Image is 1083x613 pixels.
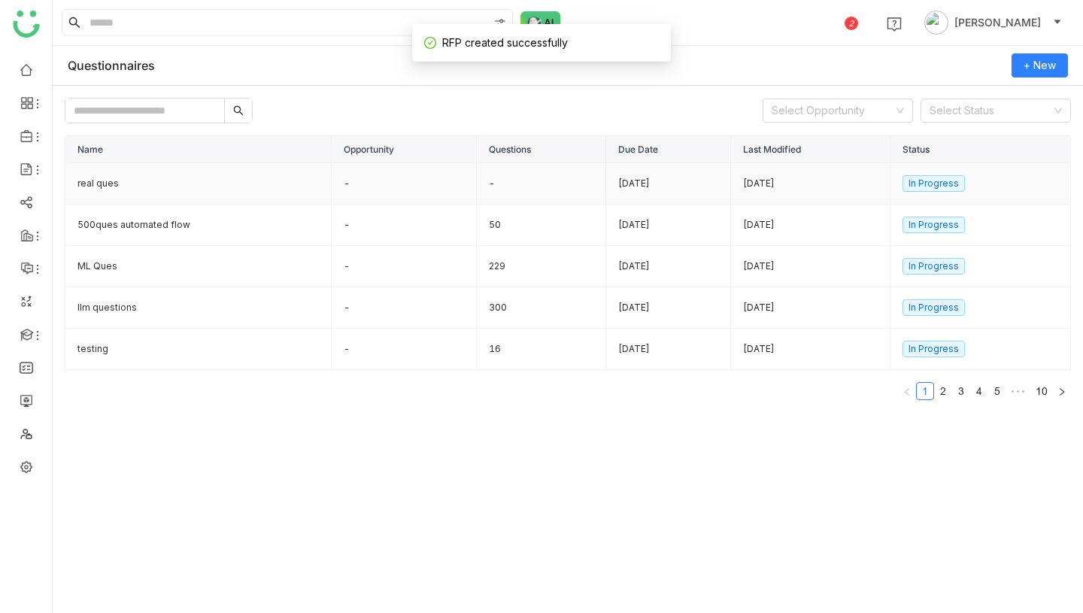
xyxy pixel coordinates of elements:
[65,246,332,287] td: ML Ques
[606,136,731,163] th: Due Date
[731,136,891,163] th: Last Modified
[606,205,731,246] td: [DATE]
[332,136,477,163] th: Opportunity
[606,287,731,329] td: [DATE]
[332,163,477,205] td: -
[477,205,606,246] td: 50
[1012,53,1068,77] button: + New
[1024,57,1056,74] span: + New
[887,17,902,32] img: help.svg
[902,299,965,316] nz-tag: In Progress
[935,383,951,399] a: 2
[606,246,731,287] td: [DATE]
[332,287,477,329] td: -
[743,177,878,191] div: [DATE]
[934,382,952,400] li: 2
[1006,382,1030,400] span: •••
[65,287,332,329] td: llm questions
[952,382,970,400] li: 3
[13,11,40,38] img: logo
[65,329,332,370] td: testing
[68,58,155,73] div: Questionnaires
[902,258,965,275] nz-tag: In Progress
[898,382,916,400] button: Previous Page
[1053,382,1071,400] button: Next Page
[743,218,878,232] div: [DATE]
[332,329,477,370] td: -
[971,383,987,399] a: 4
[989,383,1006,399] a: 5
[988,382,1006,400] li: 5
[916,382,934,400] li: 1
[890,136,1071,163] th: Status
[65,136,332,163] th: Name
[477,163,606,205] td: -
[332,246,477,287] td: -
[902,175,965,192] nz-tag: In Progress
[902,341,965,357] nz-tag: In Progress
[921,11,1065,35] button: [PERSON_NAME]
[606,163,731,205] td: [DATE]
[954,14,1041,31] span: [PERSON_NAME]
[924,11,948,35] img: avatar
[902,217,965,233] nz-tag: In Progress
[917,383,933,399] a: 1
[477,329,606,370] td: 16
[332,205,477,246] td: -
[606,329,731,370] td: [DATE]
[442,36,568,49] span: RFP created successfully
[845,17,858,30] div: 2
[970,382,988,400] li: 4
[65,163,332,205] td: real ques
[477,136,606,163] th: Questions
[1030,382,1053,400] li: 10
[520,11,561,34] img: ask-buddy-normal.svg
[65,205,332,246] td: 500ques automated flow
[1006,382,1030,400] li: Next 5 Pages
[743,342,878,357] div: [DATE]
[477,287,606,329] td: 300
[494,17,506,29] img: search-type.svg
[743,301,878,315] div: [DATE]
[1031,383,1052,399] a: 10
[743,259,878,274] div: [DATE]
[477,246,606,287] td: 229
[953,383,969,399] a: 3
